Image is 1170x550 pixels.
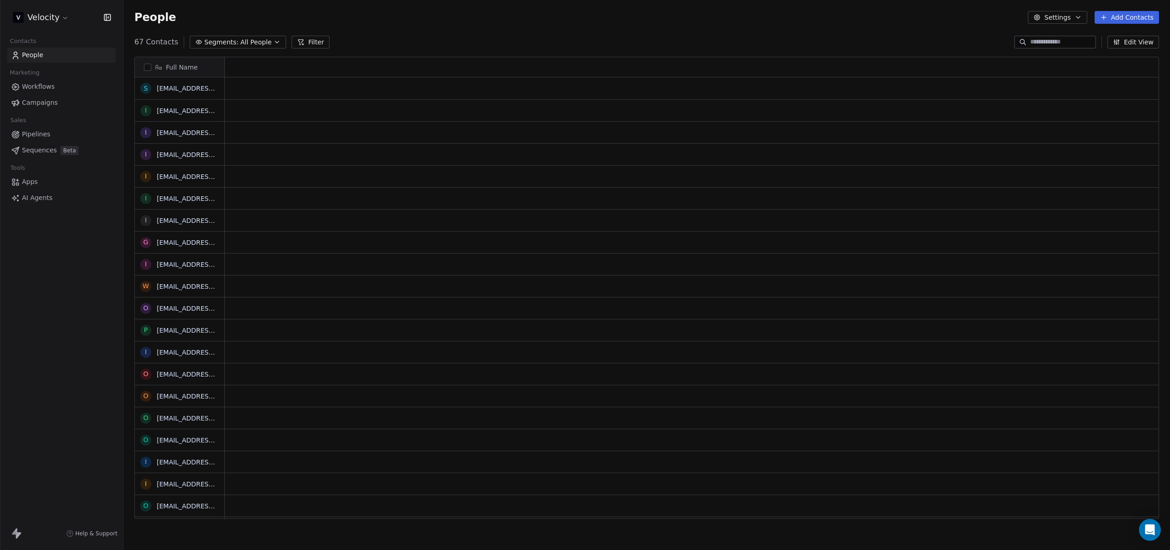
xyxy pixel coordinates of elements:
a: Help & Support [66,530,117,537]
div: i [145,172,147,181]
span: Sales [6,113,30,127]
div: i [145,128,147,137]
a: [EMAIL_ADDRESS][PERSON_NAME][DOMAIN_NAME] [157,195,322,202]
a: SequencesBeta [7,143,116,158]
button: Filter [292,36,330,49]
a: [EMAIL_ADDRESS][DOMAIN_NAME] [157,107,269,114]
div: Full Name [135,57,224,77]
span: People [134,11,176,24]
div: i [145,216,147,225]
span: Full Name [166,63,198,72]
button: Add Contacts [1095,11,1159,24]
a: [EMAIL_ADDRESS][DOMAIN_NAME] [157,217,269,224]
a: Pipelines [7,127,116,142]
span: Campaigns [22,98,58,108]
span: Beta [60,146,79,155]
a: [EMAIL_ADDRESS][DOMAIN_NAME][PERSON_NAME] [157,480,322,488]
span: 67 Contacts [134,37,178,48]
div: o [143,369,148,379]
a: Workflows [7,79,116,94]
span: Contacts [6,34,40,48]
a: People [7,48,116,63]
a: [EMAIL_ADDRESS][DOMAIN_NAME] [157,129,269,136]
div: s [144,84,148,93]
img: 3.png [13,12,24,23]
span: Workflows [22,82,55,92]
div: i [145,194,147,203]
a: [EMAIL_ADDRESS][DOMAIN_NAME] [157,437,269,444]
a: [EMAIL_ADDRESS][DOMAIN_NAME] [157,305,269,312]
span: Segments: [204,38,239,47]
span: Sequences [22,146,57,155]
a: [EMAIL_ADDRESS][DOMAIN_NAME] [157,261,269,268]
a: [EMAIL_ADDRESS][DOMAIN_NAME] [157,349,269,356]
span: Help & Support [75,530,117,537]
a: [EMAIL_ADDRESS][DOMAIN_NAME] [157,415,269,422]
a: [EMAIL_ADDRESS][DOMAIN_NAME] [157,371,269,378]
a: [EMAIL_ADDRESS][DOMAIN_NAME] [157,239,269,246]
a: [EMAIL_ADDRESS][DOMAIN_NAME] [157,393,269,400]
button: Velocity [11,10,71,25]
div: o [143,303,148,313]
span: Marketing [6,66,43,80]
span: Pipelines [22,129,50,139]
div: i [145,150,147,159]
a: AI Agents [7,190,116,205]
a: Apps [7,174,116,189]
div: g [144,237,149,247]
div: p [144,325,148,335]
a: [EMAIL_ADDRESS][PERSON_NAME][DOMAIN_NAME] [157,151,322,158]
button: Edit View [1107,36,1159,49]
div: i [145,347,147,357]
a: [EMAIL_ADDRESS][PERSON_NAME][DOMAIN_NAME] [157,173,322,180]
div: i [145,259,147,269]
div: o [143,391,148,401]
div: o [143,501,148,511]
div: i [145,106,147,115]
span: Tools [6,161,29,175]
div: o [143,413,148,423]
a: Campaigns [7,95,116,110]
div: o [143,435,148,445]
a: [EMAIL_ADDRESS][PERSON_NAME][DOMAIN_NAME] [157,283,322,290]
div: Open Intercom Messenger [1139,519,1161,541]
span: AI Agents [22,193,53,203]
span: All People [240,38,271,47]
div: i [145,479,147,489]
a: [EMAIL_ADDRESS][DOMAIN_NAME] [157,458,269,466]
span: Velocity [27,11,59,23]
a: [EMAIL_ADDRESS][DOMAIN_NAME] [157,502,269,510]
button: Settings [1028,11,1087,24]
div: w [143,281,149,291]
div: grid [135,77,225,519]
div: i [145,457,147,467]
span: People [22,50,43,60]
a: [EMAIL_ADDRESS][PERSON_NAME][DOMAIN_NAME] [157,327,322,334]
span: Apps [22,177,38,187]
a: [EMAIL_ADDRESS][PERSON_NAME][DOMAIN_NAME] [157,85,322,92]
